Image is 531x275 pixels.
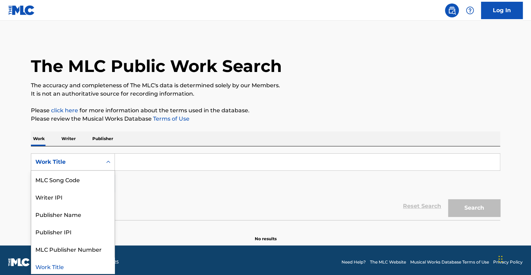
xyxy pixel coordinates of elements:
[255,227,277,242] p: No results
[31,205,115,223] div: Publisher Name
[31,56,282,76] h1: The MLC Public Work Search
[59,131,78,146] p: Writer
[31,258,115,275] div: Work Title
[31,115,500,123] p: Please review the Musical Works Database
[35,158,98,166] div: Work Title
[493,259,523,265] a: Privacy Policy
[8,5,35,15] img: MLC Logo
[31,223,115,240] div: Publisher IPI
[31,171,115,188] div: MLC Song Code
[31,240,115,258] div: MLC Publisher Number
[51,107,78,114] a: click here
[496,242,531,275] iframe: Chat Widget
[342,259,366,265] a: Need Help?
[448,6,456,15] img: search
[31,90,500,98] p: It is not an authoritative source for recording information.
[370,259,406,265] a: The MLC Website
[90,131,115,146] p: Publisher
[410,259,489,265] a: Musical Works Database Terms of Use
[8,258,30,266] img: logo
[152,115,189,122] a: Terms of Use
[31,188,115,205] div: Writer IPI
[445,3,459,17] a: Public Search
[31,81,500,90] p: The accuracy and completeness of The MLC's data is determined solely by our Members.
[481,2,523,19] a: Log In
[498,249,503,269] div: Drag
[31,106,500,115] p: Please for more information about the terms used in the database.
[463,3,477,17] div: Help
[466,6,474,15] img: help
[31,131,47,146] p: Work
[31,153,500,220] form: Search Form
